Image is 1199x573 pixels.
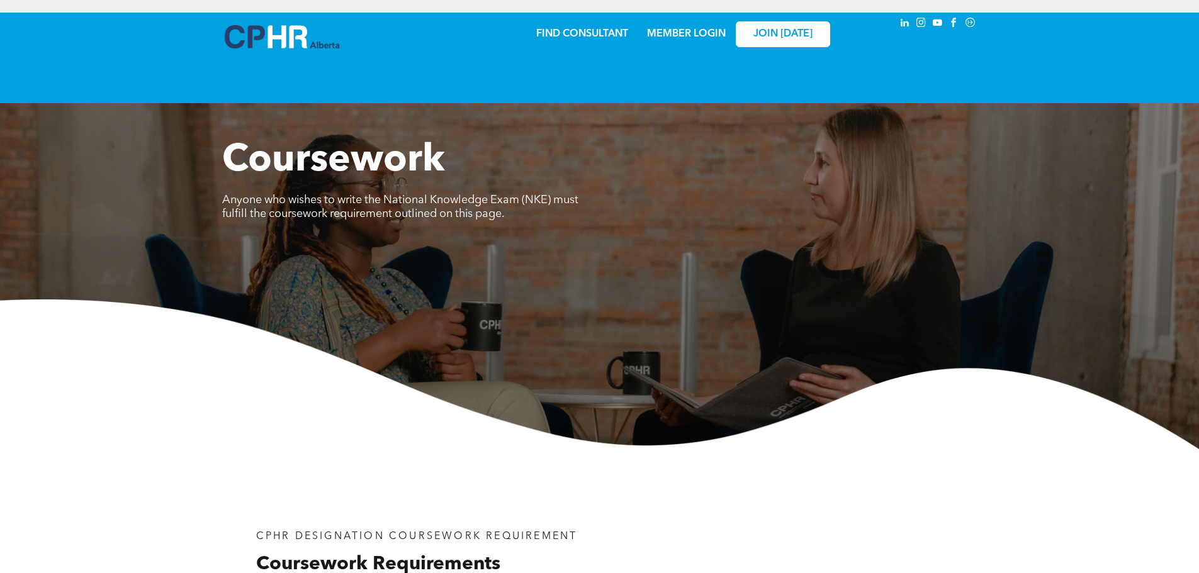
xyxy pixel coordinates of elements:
a: youtube [931,16,945,33]
a: linkedin [898,16,912,33]
a: instagram [915,16,928,33]
span: Coursework [222,142,445,180]
a: facebook [947,16,961,33]
a: JOIN [DATE] [736,21,830,47]
a: FIND CONSULTANT [536,29,628,39]
span: Anyone who wishes to write the National Knowledge Exam (NKE) must fulfill the coursework requirem... [222,194,578,220]
a: Social network [964,16,977,33]
span: CPHR DESIGNATION COURSEWORK REQUIREMENT [256,531,578,542]
a: MEMBER LOGIN [647,29,726,39]
img: A blue and white logo for cp alberta [225,25,339,48]
span: JOIN [DATE] [753,28,813,40]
